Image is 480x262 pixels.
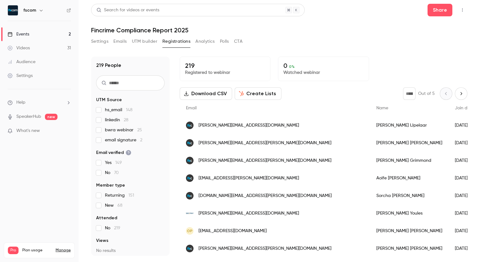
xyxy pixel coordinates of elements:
[370,240,449,257] div: [PERSON_NAME] [PERSON_NAME]
[220,36,229,46] button: Polls
[23,7,36,14] h6: fscom
[370,152,449,169] div: [PERSON_NAME] Grimmond
[283,62,363,69] p: 0
[96,150,131,156] span: Email verified
[126,108,133,112] span: 148
[199,157,331,164] span: [PERSON_NAME][EMAIL_ADDRESS][PERSON_NAME][DOMAIN_NAME]
[105,137,142,143] span: email signature
[96,97,122,103] span: UTM Source
[56,248,71,253] a: Manage
[96,215,117,221] span: Attended
[16,99,25,106] span: Help
[96,182,125,188] span: Member type
[105,202,123,209] span: New
[370,169,449,187] div: Aoife [PERSON_NAME]
[91,36,108,46] button: Settings
[128,193,134,198] span: 151
[140,138,142,142] span: 2
[16,113,41,120] a: SpeakerHub
[289,64,295,69] span: 0 %
[195,36,215,46] button: Analytics
[234,36,243,46] button: CTA
[8,59,35,65] div: Audience
[186,157,194,164] img: fscom.co
[91,26,467,34] h1: Fincrime Compliance Report 2025
[283,69,363,76] p: Watched webinar
[185,69,265,76] p: Registered to webinar
[105,117,128,123] span: linkedin
[114,226,120,230] span: 219
[105,160,122,166] span: Yes
[418,90,435,97] p: Out of 5
[115,161,122,165] span: 149
[186,139,194,147] img: fscom.co
[186,106,197,110] span: Email
[185,62,265,69] p: 219
[199,210,299,217] span: [PERSON_NAME][EMAIL_ADDRESS][DOMAIN_NAME]
[180,87,232,100] button: Download CSV
[8,31,29,37] div: Events
[186,210,194,217] img: segpay.com
[8,247,19,254] span: Pro
[96,7,159,14] div: Search for videos or events
[370,222,449,240] div: [PERSON_NAME] [PERSON_NAME]
[370,134,449,152] div: [PERSON_NAME] [PERSON_NAME]
[105,225,120,231] span: No
[117,203,123,208] span: 68
[186,122,194,129] img: fscom.co
[22,248,52,253] span: Plan usage
[16,128,40,134] span: What's new
[186,245,194,252] img: fscom.co
[199,140,331,146] span: [PERSON_NAME][EMAIL_ADDRESS][PERSON_NAME][DOMAIN_NAME]
[96,248,165,254] p: No results
[370,117,449,134] div: [PERSON_NAME] IJpelaar
[114,171,119,175] span: 70
[370,205,449,222] div: [PERSON_NAME] Youles
[370,187,449,205] div: Sorcha [PERSON_NAME]
[199,193,332,199] span: [DOMAIN_NAME][EMAIL_ADDRESS][PERSON_NAME][DOMAIN_NAME]
[376,106,388,110] span: Name
[105,107,133,113] span: hs_email
[187,228,193,234] span: OP
[199,122,299,129] span: [PERSON_NAME][EMAIL_ADDRESS][DOMAIN_NAME]
[137,128,142,132] span: 25
[105,192,134,199] span: Returning
[455,87,467,100] button: Next page
[199,228,267,234] span: [EMAIL_ADDRESS][DOMAIN_NAME]
[63,128,71,134] iframe: Noticeable Trigger
[235,87,281,100] button: Create Lists
[186,174,194,182] img: fscom.co
[199,245,331,252] span: [PERSON_NAME][EMAIL_ADDRESS][PERSON_NAME][DOMAIN_NAME]
[8,73,33,79] div: Settings
[113,36,127,46] button: Emails
[105,170,119,176] span: No
[45,114,57,120] span: new
[96,237,108,244] span: Views
[96,62,121,69] h1: 219 People
[105,127,142,133] span: bwra webinar
[8,5,18,15] img: fscom
[8,99,71,106] li: help-dropdown-opener
[428,4,452,16] button: Share
[186,192,194,199] img: fscom.co
[132,36,157,46] button: UTM builder
[162,36,190,46] button: Registrations
[8,45,30,51] div: Videos
[124,118,128,122] span: 28
[455,106,474,110] span: Join date
[199,175,299,182] span: [EMAIL_ADDRESS][PERSON_NAME][DOMAIN_NAME]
